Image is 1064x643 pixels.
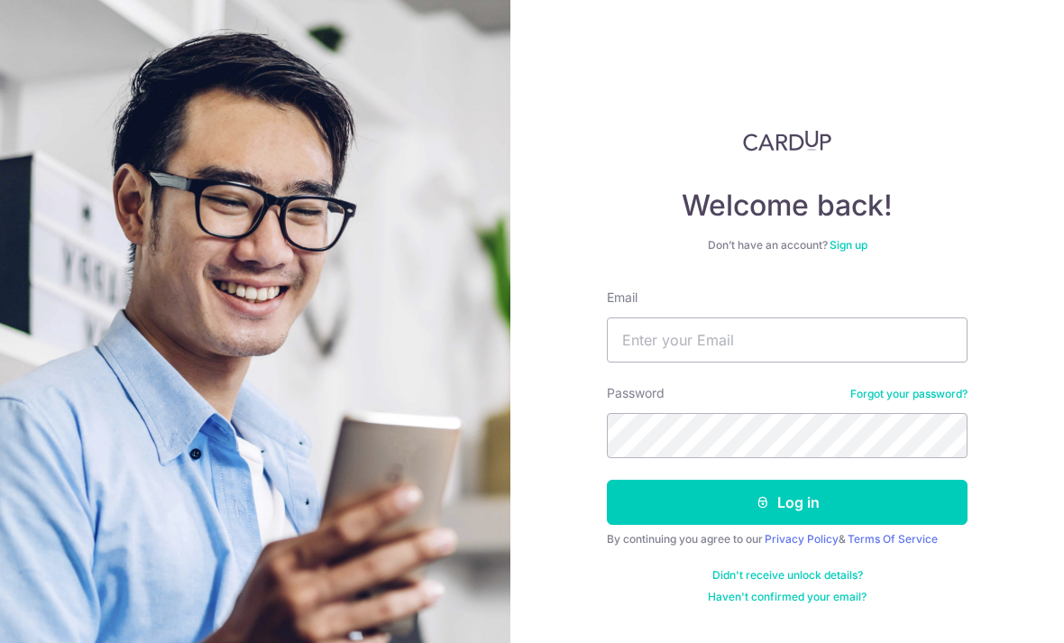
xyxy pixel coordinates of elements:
[830,238,867,252] a: Sign up
[712,568,863,583] a: Didn't receive unlock details?
[765,532,839,546] a: Privacy Policy
[607,384,665,402] label: Password
[607,317,968,363] input: Enter your Email
[850,387,968,401] a: Forgot your password?
[848,532,938,546] a: Terms Of Service
[607,532,968,547] div: By continuing you agree to our &
[743,130,831,152] img: CardUp Logo
[607,480,968,525] button: Log in
[607,188,968,224] h4: Welcome back!
[607,289,637,307] label: Email
[708,590,867,604] a: Haven't confirmed your email?
[607,238,968,253] div: Don’t have an account?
